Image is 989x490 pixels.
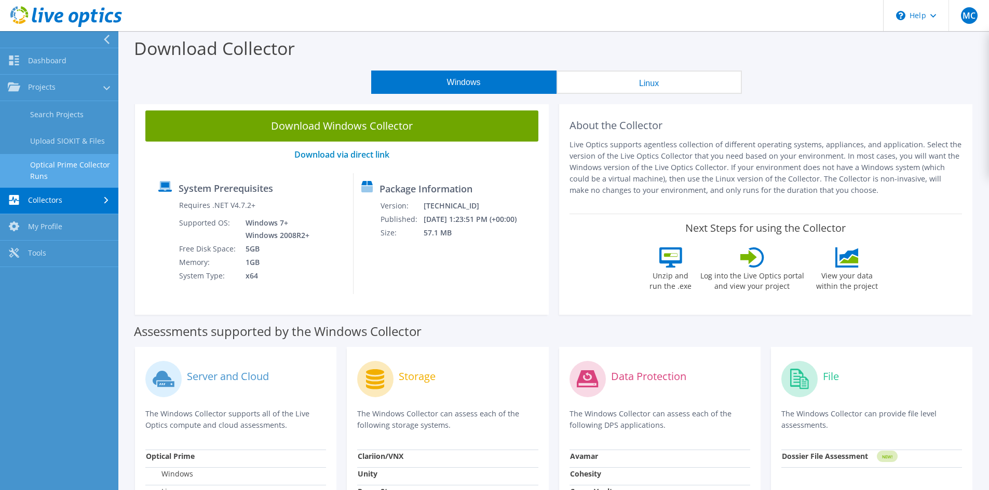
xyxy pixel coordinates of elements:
button: Windows [371,71,557,94]
label: Storage [399,371,436,382]
a: Download via direct link [294,149,389,160]
label: Data Protection [611,371,686,382]
label: Server and Cloud [187,371,269,382]
td: Version: [380,199,423,213]
td: Published: [380,213,423,226]
td: 1GB [238,256,311,269]
strong: Cohesity [570,469,601,479]
label: File [823,371,839,382]
strong: Unity [358,469,377,479]
td: [DATE] 1:23:51 PM (+00:00) [423,213,531,226]
strong: Clariion/VNX [358,451,403,461]
label: Log into the Live Optics portal and view your project [700,268,805,291]
svg: \n [896,11,905,20]
label: Download Collector [134,36,295,60]
label: View your data within the project [810,268,885,291]
label: Windows [146,469,193,479]
label: Next Steps for using the Collector [685,222,846,234]
td: System Type: [179,269,238,283]
strong: Optical Prime [146,451,195,461]
tspan: NEW! [882,454,892,459]
h2: About the Collector [570,119,963,132]
button: Linux [557,71,742,94]
td: Free Disk Space: [179,242,238,256]
td: 57.1 MB [423,226,531,240]
span: MC [961,7,978,24]
label: System Prerequisites [179,183,273,193]
td: x64 [238,269,311,283]
td: 5GB [238,242,311,256]
p: The Windows Collector can provide file level assessments. [781,408,962,431]
label: Assessments supported by the Windows Collector [134,326,422,337]
td: Memory: [179,256,238,269]
label: Requires .NET V4.7.2+ [179,200,255,211]
p: The Windows Collector can assess each of the following DPS applications. [570,408,750,431]
p: The Windows Collector supports all of the Live Optics compute and cloud assessments. [145,408,326,431]
td: Windows 7+ Windows 2008R2+ [238,216,311,242]
label: Package Information [380,184,472,194]
strong: Dossier File Assessment [782,451,868,461]
a: Download Windows Collector [145,110,538,142]
p: The Windows Collector can assess each of the following storage systems. [357,408,538,431]
label: Unzip and run the .exe [647,268,695,291]
strong: Avamar [570,451,598,461]
td: Size: [380,226,423,240]
p: Live Optics supports agentless collection of different operating systems, appliances, and applica... [570,139,963,196]
td: [TECHNICAL_ID] [423,199,531,213]
td: Supported OS: [179,216,238,242]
